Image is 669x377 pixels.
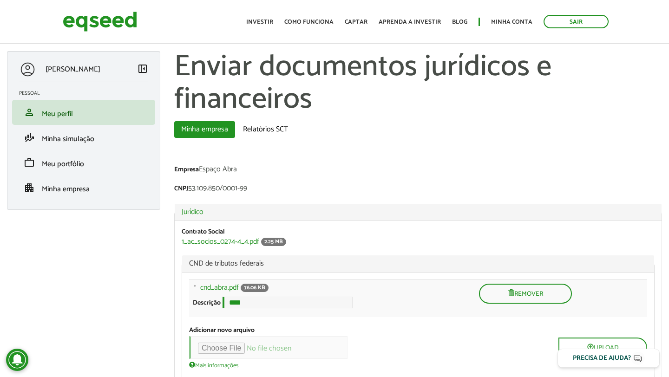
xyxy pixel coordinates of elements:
[182,238,259,246] a: 1_ac_socios_0274-4_4.pdf
[24,107,35,118] span: person
[24,132,35,143] span: finance_mode
[185,284,200,296] a: Arraste para reordenar
[479,284,572,304] button: Remover
[193,300,221,306] label: Descrição
[42,108,73,120] span: Meu perfil
[558,338,647,357] button: Upload
[12,175,155,200] li: Minha empresa
[174,166,662,175] div: Espaço Abra
[200,284,239,292] a: cnd_abra.pdf
[246,19,273,25] a: Investir
[12,150,155,175] li: Meu portfólio
[236,121,295,138] a: Relatórios SCT
[24,182,35,193] span: apartment
[19,132,148,143] a: finance_modeMinha simulação
[189,361,238,369] a: Mais informações
[174,185,662,195] div: 53.109.850/0001-99
[189,260,647,267] span: CND de tributos federais
[42,183,90,195] span: Minha empresa
[137,63,148,76] a: Colapsar menu
[42,133,94,145] span: Minha simulação
[174,51,662,117] h1: Enviar documentos jurídicos e financeiros
[12,125,155,150] li: Minha simulação
[452,19,467,25] a: Blog
[174,167,199,173] label: Empresa
[379,19,441,25] a: Aprenda a investir
[19,107,148,118] a: personMeu perfil
[174,121,235,138] a: Minha empresa
[189,327,255,334] label: Adicionar novo arquivo
[174,186,188,192] label: CNPJ
[42,158,84,170] span: Meu portfólio
[241,284,269,292] span: 76.06 KB
[19,91,155,96] h2: Pessoal
[544,15,609,28] a: Sair
[345,19,367,25] a: Captar
[137,63,148,74] span: left_panel_close
[284,19,334,25] a: Como funciona
[12,100,155,125] li: Meu perfil
[182,208,655,216] a: Jurídico
[491,19,532,25] a: Minha conta
[63,9,137,34] img: EqSeed
[261,238,286,246] span: 2.25 MB
[182,229,225,235] label: Contrato Social
[19,157,148,168] a: workMeu portfólio
[24,157,35,168] span: work
[46,65,100,74] p: [PERSON_NAME]
[19,182,148,193] a: apartmentMinha empresa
